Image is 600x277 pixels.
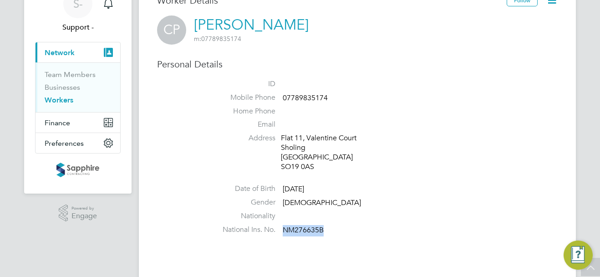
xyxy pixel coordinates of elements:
[35,22,121,33] span: Support -
[45,96,73,104] a: Workers
[283,93,328,103] span: 07789835174
[36,42,120,62] button: Network
[212,184,275,194] label: Date of Birth
[283,198,361,207] span: [DEMOGRAPHIC_DATA]
[212,93,275,103] label: Mobile Phone
[45,139,84,148] span: Preferences
[157,15,186,45] span: CP
[45,48,75,57] span: Network
[283,185,304,194] span: [DATE]
[157,58,558,70] h3: Personal Details
[45,83,80,92] a: Businesses
[36,133,120,153] button: Preferences
[212,120,275,129] label: Email
[212,211,275,221] label: Nationality
[212,133,275,143] label: Address
[35,163,121,177] a: Go to home page
[564,241,593,270] button: Engage Resource Center
[59,205,97,222] a: Powered byEngage
[212,107,275,116] label: Home Phone
[45,118,70,127] span: Finance
[45,70,96,79] a: Team Members
[212,79,275,89] label: ID
[56,163,99,177] img: sapphire-logo-retina.png
[36,62,120,112] div: Network
[71,212,97,220] span: Engage
[194,16,309,34] a: [PERSON_NAME]
[281,133,367,171] div: Flat 11, Valentine Court Sholing [GEOGRAPHIC_DATA] SO19 0AS
[283,226,324,235] span: NM276635B
[71,205,97,212] span: Powered by
[194,35,241,43] span: 07789835174
[36,113,120,133] button: Finance
[194,35,201,43] span: m:
[212,225,275,235] label: National Ins. No.
[212,198,275,207] label: Gender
